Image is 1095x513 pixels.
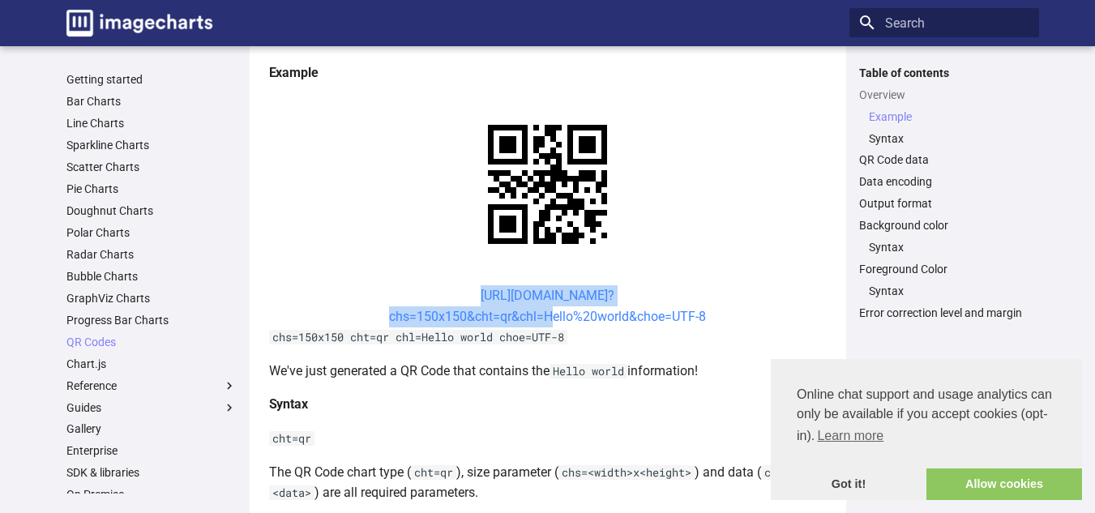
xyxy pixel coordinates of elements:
a: Syntax [869,284,1029,298]
input: Search [849,8,1039,37]
a: Syntax [869,131,1029,146]
h4: Syntax [269,394,827,415]
nav: Foreground Color [859,284,1029,298]
a: Doughnut Charts [66,203,237,218]
a: Example [869,109,1029,124]
a: QR Code data [859,152,1029,167]
h4: Example [269,62,827,83]
div: cookieconsent [771,359,1082,500]
a: Enterprise [66,443,237,458]
a: Pie Charts [66,182,237,196]
a: Sparkline Charts [66,138,237,152]
a: Foreground Color [859,262,1029,276]
a: Chart.js [66,357,237,371]
a: Scatter Charts [66,160,237,174]
a: Line Charts [66,116,237,130]
a: Overview [859,88,1029,102]
code: chs=<width>x<height> [558,465,695,480]
nav: Table of contents [849,66,1039,321]
a: allow cookies [926,468,1082,501]
a: GraphViz Charts [66,291,237,306]
a: [URL][DOMAIN_NAME]?chs=150x150&cht=qr&chl=Hello%20world&choe=UTF-8 [389,288,706,324]
nav: Overview [859,109,1029,146]
a: QR Codes [66,335,237,349]
code: chs=150x150 cht=qr chl=Hello world choe=UTF-8 [269,330,567,344]
a: Bar Charts [66,94,237,109]
a: Image-Charts documentation [60,3,219,43]
a: learn more about cookies [815,424,886,448]
span: Online chat support and usage analytics can only be available if you accept cookies (opt-in). [797,385,1056,448]
code: cht=qr [411,465,456,480]
a: Data encoding [859,174,1029,189]
a: Bubble Charts [66,269,237,284]
a: Gallery [66,421,237,436]
code: cht=qr [269,431,314,446]
a: Background color [859,218,1029,233]
p: We've just generated a QR Code that contains the information! [269,361,827,382]
nav: Background color [859,240,1029,254]
a: Progress Bar Charts [66,313,237,327]
a: Radar Charts [66,247,237,262]
code: Hello world [550,364,627,378]
img: chart [460,96,635,272]
label: Table of contents [849,66,1039,80]
a: dismiss cookie message [771,468,926,501]
p: The QR Code chart type ( ), size parameter ( ) and data ( ) are all required parameters. [269,462,827,503]
label: Guides [66,400,237,415]
a: Polar Charts [66,225,237,240]
a: Error correction level and margin [859,306,1029,320]
img: logo [66,10,212,36]
a: Output format [859,196,1029,211]
a: On Premise [66,487,237,502]
label: Reference [66,378,237,393]
a: SDK & libraries [66,465,237,480]
a: Syntax [869,240,1029,254]
a: Getting started [66,72,237,87]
